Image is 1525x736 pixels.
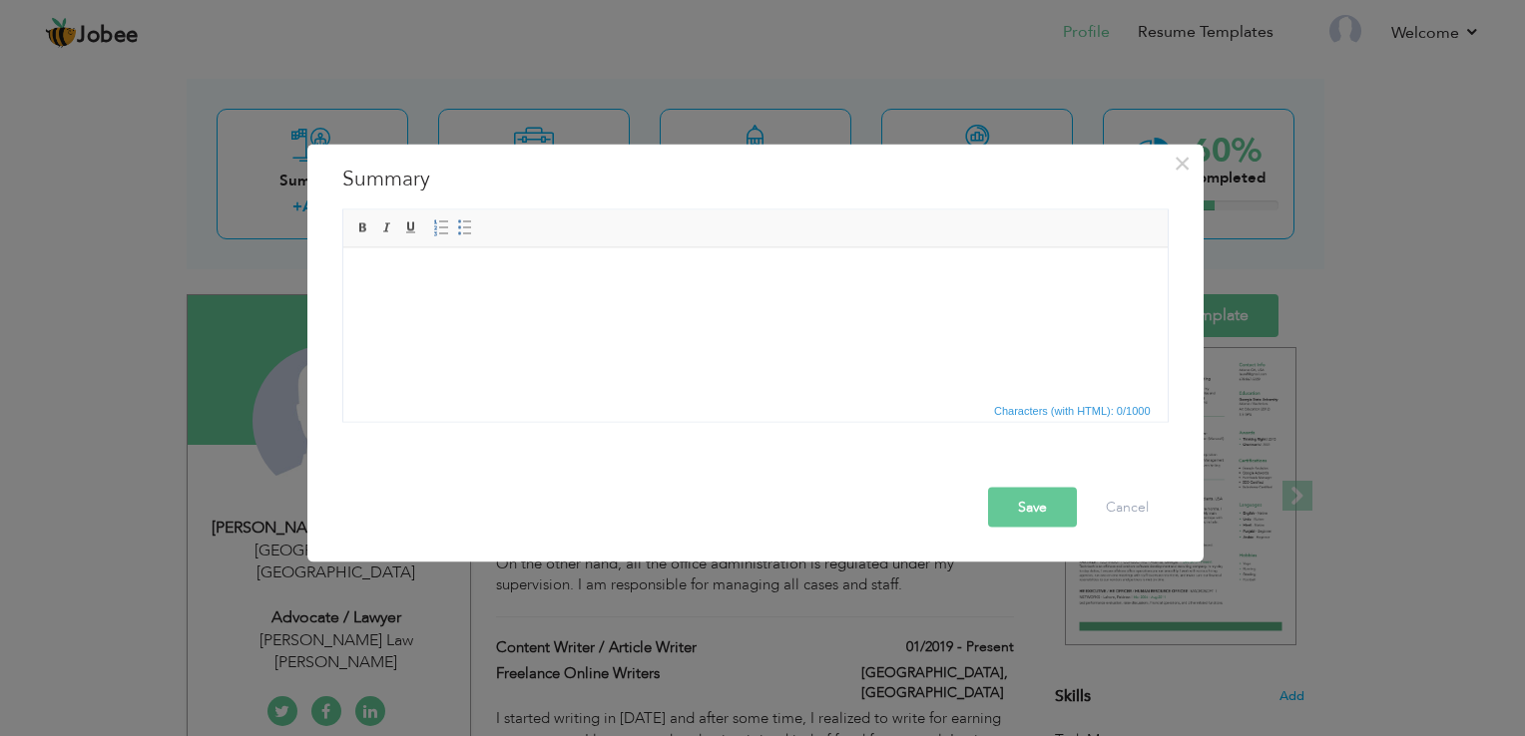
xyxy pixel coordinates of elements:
[1174,146,1191,182] span: ×
[430,217,452,239] a: Insert/Remove Numbered List
[352,217,374,239] a: Bold
[990,402,1155,420] span: Characters (with HTML): 0/1000
[376,217,398,239] a: Italic
[1086,488,1169,528] button: Cancel
[343,248,1168,398] iframe: Rich Text Editor, summaryEditor
[400,217,422,239] a: Underline
[454,217,476,239] a: Insert/Remove Bulleted List
[990,402,1157,420] div: Statistics
[988,488,1077,528] button: Save
[342,165,1169,194] h3: Summary
[1167,148,1199,180] button: Close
